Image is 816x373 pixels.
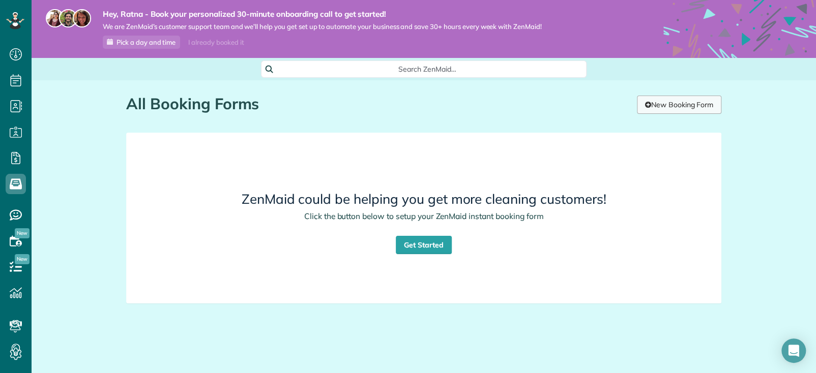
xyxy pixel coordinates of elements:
h1: All Booking Forms [126,96,629,112]
span: New [15,228,30,238]
a: Pick a day and time [103,36,180,49]
img: maria-72a9807cf96188c08ef61303f053569d2e2a8a1cde33d635c8a3ac13582a053d.jpg [46,9,64,27]
span: New [15,254,30,264]
span: Pick a day and time [116,38,176,46]
a: Get Started [396,236,452,254]
div: Open Intercom Messenger [781,338,806,363]
div: I already booked it [182,36,250,49]
img: jorge-587dff0eeaa6aab1f244e6dc62b8924c3b6ad411094392a53c71c6c4a576187d.jpg [59,9,77,27]
a: New Booking Form [637,96,721,114]
strong: Hey, Ratna - Book your personalized 30-minute onboarding call to get started! [103,9,542,19]
span: We are ZenMaid’s customer support team and we’ll help you get set up to automate your business an... [103,22,542,31]
h3: ZenMaid could be helping you get more cleaning customers! [184,192,664,207]
h4: Click the button below to setup your ZenMaid instant booking form [184,212,664,221]
img: michelle-19f622bdf1676172e81f8f8fba1fb50e276960ebfe0243fe18214015130c80e4.jpg [73,9,91,27]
